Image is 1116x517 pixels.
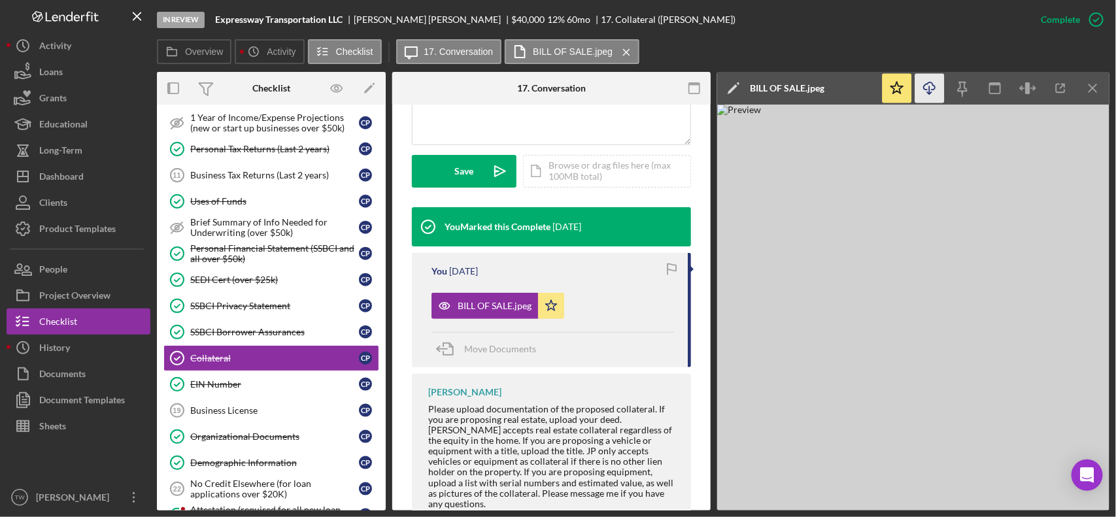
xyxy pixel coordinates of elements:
div: 1 Year of Income/Expense Projections (new or start up businesses over $50k) [190,112,359,133]
div: C P [359,169,372,182]
div: Document Templates [39,387,125,416]
div: Organizational Documents [190,431,359,442]
button: Grants [7,85,150,111]
div: Business Tax Returns (Last 2 years) [190,170,359,180]
div: Demographic Information [190,458,359,468]
div: BILL OF SALE.jpeg [458,301,532,311]
label: Activity [267,46,296,57]
button: Overview [157,39,231,64]
a: 19Business LicenseCP [163,397,379,424]
div: Checklist [252,83,290,93]
a: 11Business Tax Returns (Last 2 years)CP [163,162,379,188]
button: BILL OF SALE.jpeg [431,293,564,319]
div: C P [359,325,372,339]
div: Please upload documentation of the proposed collateral. If you are proposing real estate, upload ... [428,404,678,509]
a: EIN NumberCP [163,371,379,397]
button: Checklist [7,309,150,335]
button: BILL OF SALE.jpeg [505,39,639,64]
a: CollateralCP [163,345,379,371]
a: Personal Financial Statement (SSBCI and all over $50k)CP [163,241,379,267]
text: TW [15,494,25,501]
a: Uses of FundsCP [163,188,379,214]
div: Personal Tax Returns (Last 2 years) [190,144,359,154]
div: [PERSON_NAME] [PERSON_NAME] [354,14,512,25]
b: Expressway Transportation LLC [215,14,343,25]
div: 12 % [547,14,565,25]
div: C P [359,378,372,391]
label: BILL OF SALE.jpeg [533,46,613,57]
div: Documents [39,361,86,390]
tspan: 22 [173,485,181,493]
div: 17. Collateral ([PERSON_NAME]) [601,14,736,25]
div: C P [359,247,372,260]
button: Activity [7,33,150,59]
tspan: 11 [173,171,180,179]
div: C P [359,482,372,495]
div: [PERSON_NAME] [33,484,118,514]
div: SEDI Cert (over $25k) [190,275,359,285]
a: Demographic InformationCP [163,450,379,476]
button: Activity [235,39,304,64]
button: TW[PERSON_NAME] [7,484,150,510]
div: C P [359,142,372,156]
div: Collateral [190,353,359,363]
time: 2025-09-10 15:00 [552,222,581,232]
label: Overview [185,46,223,57]
div: [PERSON_NAME] [428,387,501,397]
div: People [39,256,67,286]
a: 22No Credit Elsewhere (for loan applications over $20K)CP [163,476,379,502]
div: Complete [1041,7,1080,33]
a: SEDI Cert (over $25k)CP [163,267,379,293]
div: Sheets [39,413,66,442]
button: Dashboard [7,163,150,190]
label: 17. Conversation [424,46,494,57]
button: People [7,256,150,282]
div: C P [359,299,372,312]
div: Grants [39,85,67,114]
button: Long-Term [7,137,150,163]
div: EIN Number [190,379,359,390]
div: C P [359,116,372,129]
div: Save [455,155,474,188]
button: Sheets [7,413,150,439]
div: 60 mo [567,14,590,25]
div: SSBCI Borrower Assurances [190,327,359,337]
button: Educational [7,111,150,137]
button: Loans [7,59,150,85]
tspan: 19 [173,407,180,414]
div: Checklist [39,309,77,338]
div: Business License [190,405,359,416]
div: Product Templates [39,216,116,245]
div: BILL OF SALE.jpeg [750,83,824,93]
button: Clients [7,190,150,216]
button: Checklist [308,39,382,64]
div: Clients [39,190,67,219]
div: C P [359,456,372,469]
div: C P [359,195,372,208]
div: Dashboard [39,163,84,193]
div: C P [359,273,372,286]
time: 2025-09-10 14:59 [449,266,478,276]
button: Documents [7,361,150,387]
span: $40,000 [512,14,545,25]
div: C P [359,221,372,234]
button: Complete [1028,7,1109,33]
div: C P [359,404,372,417]
div: Personal Financial Statement (SSBCI and all over $50k) [190,243,359,264]
div: Uses of Funds [190,196,359,207]
button: 17. Conversation [396,39,502,64]
button: Move Documents [431,333,549,365]
div: Brief Summary of Info Needed for Underwriting (over $50k) [190,217,359,238]
div: 17. Conversation [517,83,586,93]
a: Product Templates [7,216,150,242]
a: SSBCI Privacy StatementCP [163,293,379,319]
div: C P [359,352,372,365]
button: Project Overview [7,282,150,309]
